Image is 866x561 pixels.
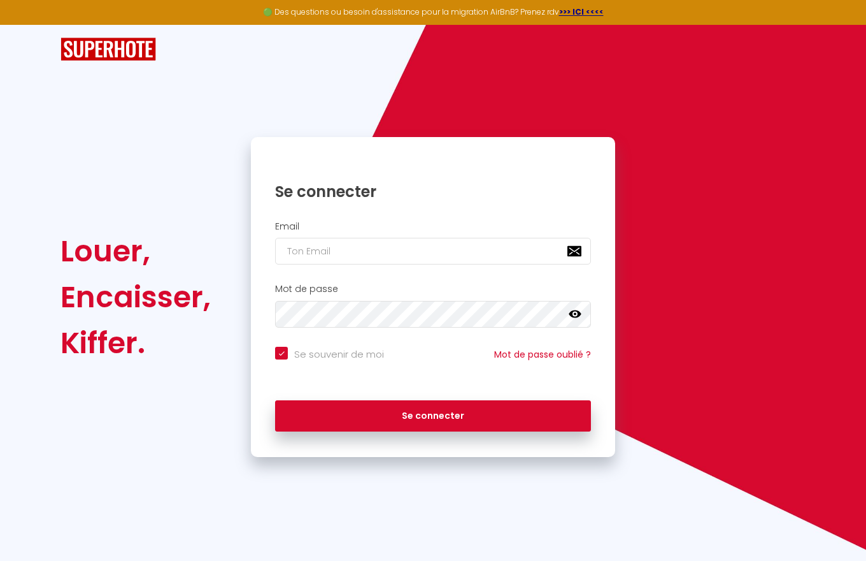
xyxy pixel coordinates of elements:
h2: Email [275,221,591,232]
h1: Se connecter [275,182,591,201]
div: Louer, [60,228,211,274]
input: Ton Email [275,238,591,265]
button: Se connecter [275,400,591,432]
h2: Mot de passe [275,284,591,295]
div: Encaisser, [60,274,211,320]
a: Mot de passe oublié ? [494,348,591,361]
img: SuperHote logo [60,38,156,61]
div: Kiffer. [60,320,211,366]
a: >>> ICI <<<< [559,6,604,17]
